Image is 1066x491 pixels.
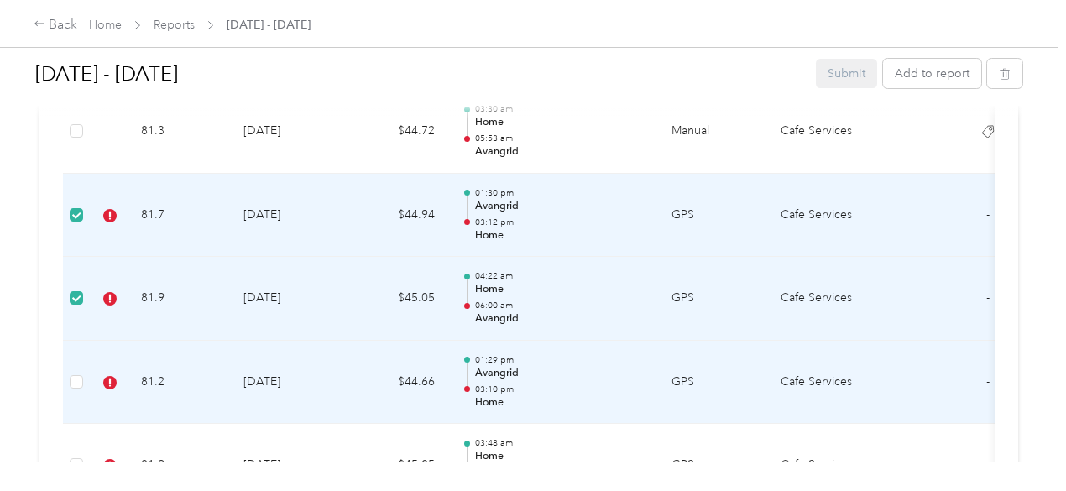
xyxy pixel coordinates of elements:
[475,449,645,464] p: Home
[128,90,230,174] td: 81.3
[475,300,645,311] p: 06:00 am
[475,311,645,326] p: Avangrid
[230,257,347,341] td: [DATE]
[475,437,645,449] p: 03:48 am
[475,282,645,297] p: Home
[767,90,893,174] td: Cafe Services
[475,187,645,199] p: 01:30 pm
[658,341,767,425] td: GPS
[475,366,645,381] p: Avangrid
[986,207,990,222] span: -
[658,257,767,341] td: GPS
[972,397,1066,491] iframe: Everlance-gr Chat Button Frame
[35,54,804,94] h1: Sep 1 - 30, 2025
[475,395,645,410] p: Home
[154,18,195,32] a: Reports
[230,90,347,174] td: [DATE]
[767,257,893,341] td: Cafe Services
[658,174,767,258] td: GPS
[475,144,645,159] p: Avangrid
[475,228,645,243] p: Home
[475,115,645,130] p: Home
[986,290,990,305] span: -
[128,174,230,258] td: 81.7
[128,257,230,341] td: 81.9
[475,217,645,228] p: 03:12 pm
[883,59,981,88] button: Add to report
[475,199,645,214] p: Avangrid
[475,384,645,395] p: 03:10 pm
[347,341,448,425] td: $44.66
[475,270,645,282] p: 04:22 am
[767,174,893,258] td: Cafe Services
[347,257,448,341] td: $45.05
[34,15,77,35] div: Back
[347,174,448,258] td: $44.94
[128,341,230,425] td: 81.2
[89,18,122,32] a: Home
[347,90,448,174] td: $44.72
[230,174,347,258] td: [DATE]
[230,341,347,425] td: [DATE]
[986,374,990,389] span: -
[475,133,645,144] p: 05:53 am
[767,341,893,425] td: Cafe Services
[227,16,311,34] span: [DATE] - [DATE]
[658,90,767,174] td: Manual
[475,354,645,366] p: 01:29 pm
